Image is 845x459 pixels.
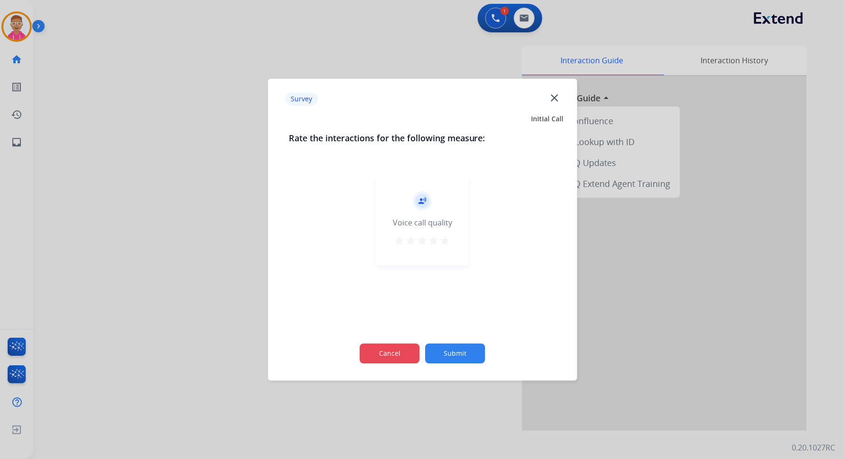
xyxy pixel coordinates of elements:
button: Cancel [360,343,420,363]
mat-icon: star [417,235,428,246]
mat-icon: star [394,235,406,246]
p: Survey [285,93,318,106]
mat-icon: record_voice_over [418,196,427,205]
mat-icon: star [428,235,440,246]
mat-icon: close [548,91,560,104]
mat-icon: star [440,235,451,246]
h3: Rate the interactions for the following measure: [289,131,556,145]
button: Submit [426,343,485,363]
mat-icon: star [406,235,417,246]
span: Initial Call [532,114,564,124]
div: Voice call quality [393,217,452,228]
p: 0.20.1027RC [792,442,836,453]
